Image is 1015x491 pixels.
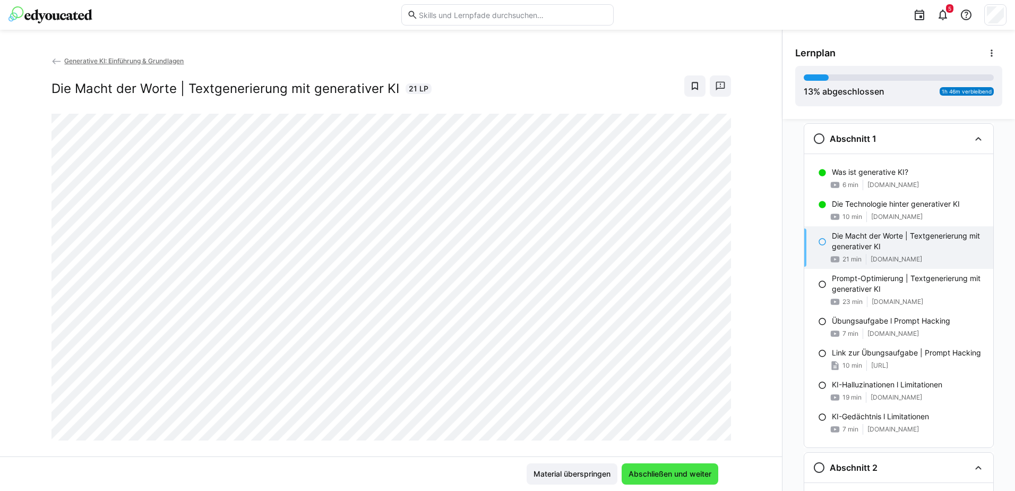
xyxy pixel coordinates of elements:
[842,298,863,306] span: 23 min
[842,329,858,338] span: 7 min
[871,213,923,221] span: [DOMAIN_NAME]
[832,316,950,326] p: Übungsaufgabe l Prompt Hacking
[832,199,960,209] p: Die Technologie hinter generativer KI
[871,361,888,370] span: [URL]
[418,10,608,20] input: Skills und Lernpfade durchsuchen…
[948,5,951,12] span: 5
[804,86,813,97] span: 13
[830,133,876,144] h3: Abschnitt 1
[842,393,862,402] span: 19 min
[832,348,981,358] p: Link zur Übungsaufgabe | Prompt Hacking
[842,255,862,264] span: 21 min
[51,57,184,65] a: Generative KI: Einführung & Grundlagen
[867,181,919,189] span: [DOMAIN_NAME]
[627,469,713,479] span: Abschließen und weiter
[795,47,836,59] span: Lernplan
[832,273,985,294] p: Prompt-Optimierung | Textgenerierung mit generativer KI
[51,81,399,97] h2: Die Macht der Worte | Textgenerierung mit generativer KI
[842,361,862,370] span: 10 min
[842,425,858,434] span: 7 min
[871,255,922,264] span: [DOMAIN_NAME]
[832,167,908,177] p: Was ist generative KI?
[832,379,942,390] p: KI-Halluzinationen l Limitationen
[872,298,923,306] span: [DOMAIN_NAME]
[867,425,919,434] span: [DOMAIN_NAME]
[527,463,617,485] button: Material überspringen
[64,57,184,65] span: Generative KI: Einführung & Grundlagen
[842,181,858,189] span: 6 min
[842,213,862,221] span: 10 min
[532,469,612,479] span: Material überspringen
[867,329,919,338] span: [DOMAIN_NAME]
[409,83,428,94] span: 21 LP
[804,85,884,98] div: % abgeschlossen
[942,88,992,95] span: 1h 46m verbleibend
[622,463,718,485] button: Abschließen und weiter
[832,411,929,422] p: KI-Gedächtnis l Limitationen
[832,231,985,252] p: Die Macht der Worte | Textgenerierung mit generativer KI
[871,393,922,402] span: [DOMAIN_NAME]
[830,462,878,473] h3: Abschnitt 2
